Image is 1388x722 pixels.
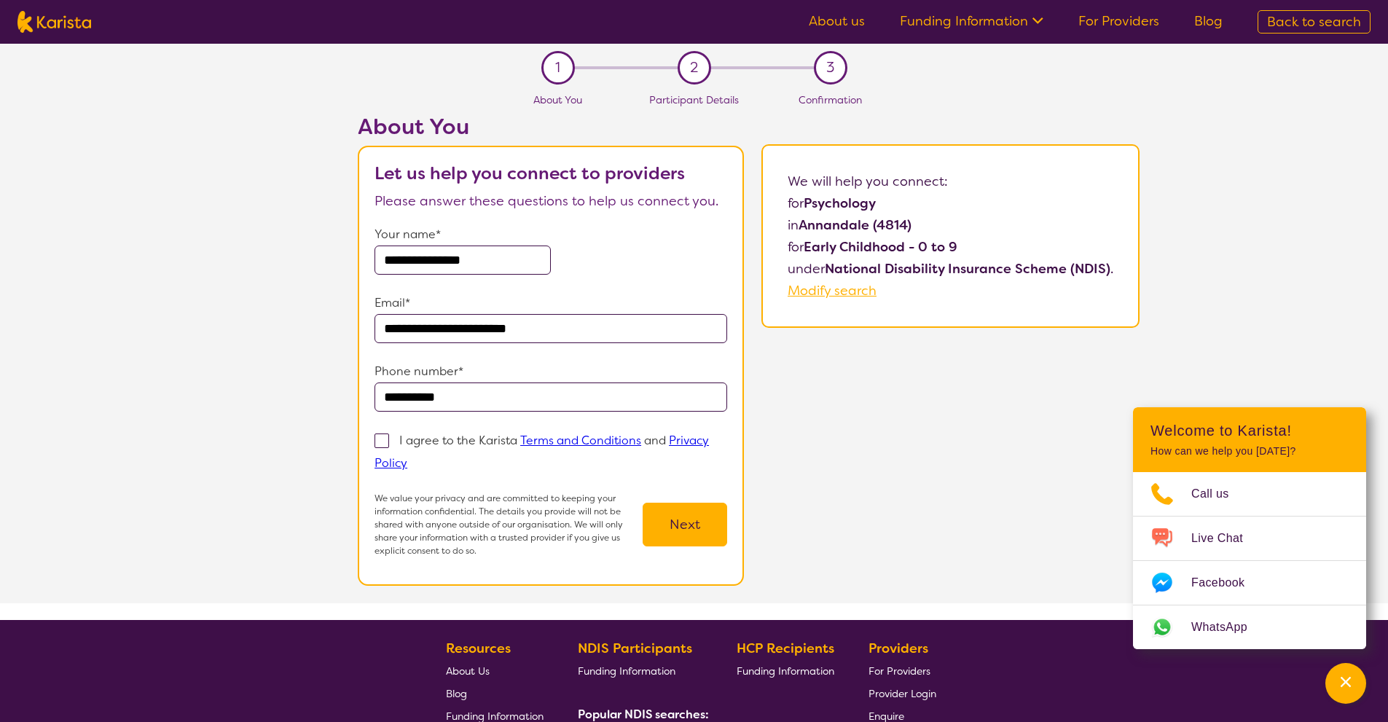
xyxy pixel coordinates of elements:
p: Email* [375,292,727,314]
b: Early Childhood - 0 to 9 [804,238,957,256]
b: Annandale (4814) [799,216,911,234]
span: Live Chat [1191,527,1260,549]
span: About You [533,93,582,106]
b: Providers [869,640,928,657]
b: HCP Recipients [737,640,834,657]
a: Modify search [788,282,877,299]
span: Funding Information [578,664,675,678]
b: Psychology [804,195,876,212]
p: How can we help you [DATE]? [1150,445,1349,458]
b: Resources [446,640,511,657]
div: Channel Menu [1133,407,1366,649]
span: WhatsApp [1191,616,1265,638]
p: in [788,214,1113,236]
a: Terms and Conditions [520,433,641,448]
span: Facebook [1191,572,1262,594]
span: 1 [555,57,560,79]
button: Next [643,503,727,546]
img: Karista logo [17,11,91,33]
b: Let us help you connect to providers [375,162,685,185]
h2: About You [358,114,744,140]
ul: Choose channel [1133,472,1366,649]
b: NDIS Participants [578,640,692,657]
span: 3 [826,57,834,79]
a: Funding Information [900,12,1043,30]
p: for [788,192,1113,214]
a: For Providers [869,659,936,682]
p: Your name* [375,224,727,246]
a: Provider Login [869,682,936,705]
p: I agree to the Karista and [375,433,709,471]
p: for [788,236,1113,258]
span: Back to search [1267,13,1361,31]
a: About Us [446,659,544,682]
span: Blog [446,687,467,700]
span: Confirmation [799,93,862,106]
button: Channel Menu [1325,663,1366,704]
span: Call us [1191,483,1247,505]
span: 2 [690,57,698,79]
b: National Disability Insurance Scheme (NDIS) [825,260,1110,278]
p: Phone number* [375,361,727,382]
b: Popular NDIS searches: [578,707,709,722]
span: Participant Details [649,93,739,106]
h2: Welcome to Karista! [1150,422,1349,439]
p: We will help you connect: [788,170,1113,192]
p: Please answer these questions to help us connect you. [375,190,727,212]
a: Web link opens in a new tab. [1133,605,1366,649]
a: Funding Information [737,659,834,682]
span: For Providers [869,664,930,678]
a: For Providers [1078,12,1159,30]
span: About Us [446,664,490,678]
a: Back to search [1258,10,1371,34]
span: Funding Information [737,664,834,678]
p: We value your privacy and are committed to keeping your information confidential. The details you... [375,492,643,557]
a: Blog [1194,12,1223,30]
p: under . [788,258,1113,280]
a: Blog [446,682,544,705]
span: Provider Login [869,687,936,700]
a: About us [809,12,865,30]
a: Funding Information [578,659,703,682]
